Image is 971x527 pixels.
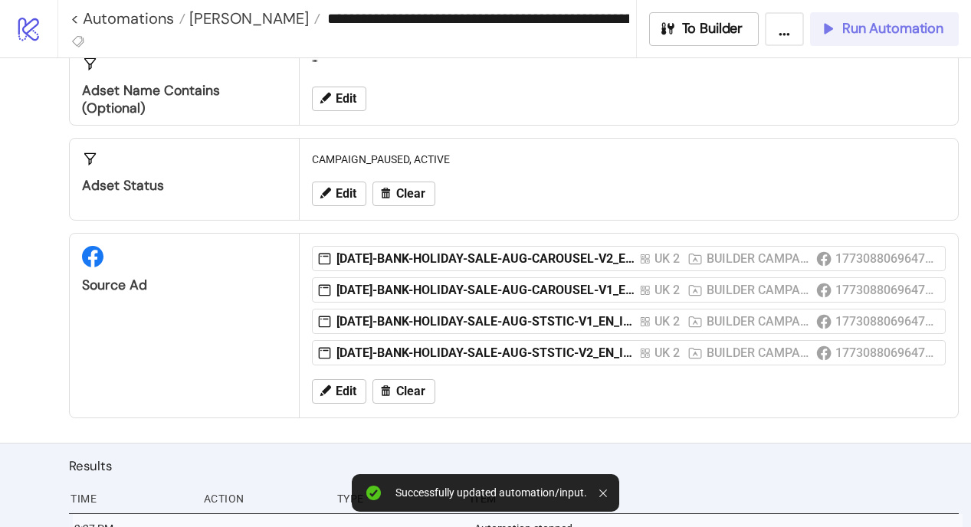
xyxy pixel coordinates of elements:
div: Action [202,484,325,513]
div: Adset Name contains (optional) [82,82,287,117]
div: UK 2 [654,280,682,300]
div: BUILDER CAMPAIGN [707,312,811,331]
span: Clear [396,385,425,398]
div: UK 2 [654,343,682,362]
button: Clear [372,379,435,404]
div: BUILDER CAMPAIGN [707,280,811,300]
button: Clear [372,182,435,206]
div: UK 2 [654,312,682,331]
div: UK 2 [654,249,682,268]
div: CAMPAIGN_PAUSED, ACTIVE [306,145,952,174]
div: [DATE]-BANK-HOLIDAY-SALE-AUG-CAROUSEL-V2_EN_CAR_ALLPRODUCTS_CP_22082025_ALLG_CC_SC3_USP1_SALE50 [336,250,639,267]
a: [PERSON_NAME] [185,11,320,26]
span: [PERSON_NAME] [185,8,309,28]
div: 1773088069647638 [835,280,936,300]
button: To Builder [649,12,759,46]
div: Adset Status [82,177,287,195]
span: Clear [396,187,425,201]
div: Item [469,484,959,513]
div: 1773088069647638 [835,312,936,331]
div: Type [336,484,458,513]
div: Successfully updated automation/input. [395,486,587,499]
span: Run Automation [842,20,943,38]
button: ... [765,12,804,46]
button: Edit [312,379,366,404]
button: Run Automation [810,12,959,46]
div: [DATE]-BANK-HOLIDAY-SALE-AUG-STSTIC-V1_EN_IMG_ALLPRODUCTS_CP_22082025_ALLG_CC_SC3_USP1_SALE50 [336,313,639,330]
span: To Builder [682,20,743,38]
span: Edit [336,187,356,201]
button: Edit [312,182,366,206]
div: [DATE]-BANK-HOLIDAY-SALE-AUG-STSTIC-V2_EN_IMG_ALLPRODUCTS_CP_22082025_ALLG_CC_SC3_USP1_SALE50 [336,345,639,362]
div: 1773088069647638 [835,249,936,268]
div: 1773088069647638 [835,343,936,362]
div: Source Ad [82,277,287,294]
a: < Automations [71,11,185,26]
span: Edit [336,92,356,106]
h2: Results [69,456,959,476]
button: Edit [312,87,366,111]
div: BUILDER CAMPAIGN [707,249,811,268]
div: [DATE]-BANK-HOLIDAY-SALE-AUG-CAROUSEL-V1_EN_CAR_ALLPRODUCTS_CP_22082025_ALLG_CC_SC3_USP1_SALE50 [336,282,639,299]
span: Edit [336,385,356,398]
div: "" [306,50,952,79]
div: BUILDER CAMPAIGN [707,343,811,362]
div: Time [69,484,192,513]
